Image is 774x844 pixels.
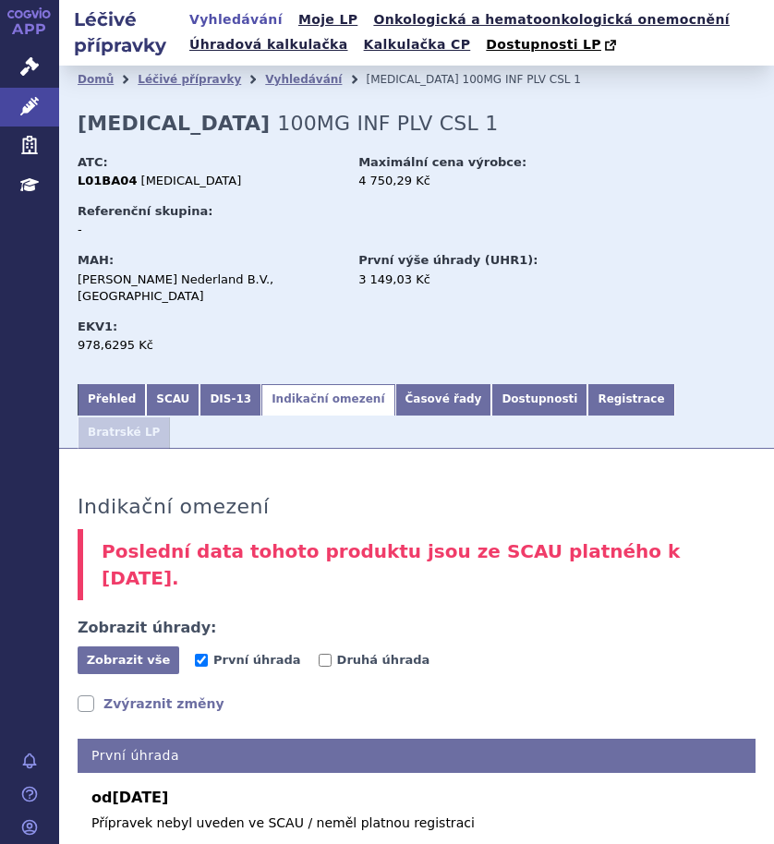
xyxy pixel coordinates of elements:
[213,653,300,667] span: První úhrada
[78,204,212,218] strong: Referenční skupina:
[78,337,341,354] div: 978,6295 Kč
[486,37,601,52] span: Dostupnosti LP
[59,6,184,58] h2: Léčivé přípravky
[78,253,114,267] strong: MAH:
[395,384,492,416] a: Časové řady
[112,789,168,806] span: [DATE]
[200,384,261,416] a: DIS-13
[78,619,217,637] h4: Zobrazit úhrady:
[480,32,625,58] a: Dostupnosti LP
[261,384,394,416] a: Indikační omezení
[91,787,742,809] b: od
[78,495,270,519] h3: Indikační omezení
[87,653,171,667] span: Zobrazit vše
[265,73,342,86] a: Vyhledávání
[78,694,224,713] a: Zvýraznit změny
[138,73,241,86] a: Léčivé přípravky
[78,112,270,135] strong: [MEDICAL_DATA]
[78,739,756,773] h4: První úhrada
[184,7,288,32] a: Vyhledávání
[141,174,242,187] span: [MEDICAL_DATA]
[78,320,117,333] strong: EKV1:
[358,271,622,288] div: 3 149,03 Kč
[78,155,108,169] strong: ATC:
[78,384,146,416] a: Přehled
[146,384,200,416] a: SCAU
[358,173,622,189] div: 4 750,29 Kč
[358,32,477,57] a: Kalkulačka CP
[587,384,674,416] a: Registrace
[337,653,430,667] span: Druhá úhrada
[293,7,363,32] a: Moje LP
[366,73,458,86] span: [MEDICAL_DATA]
[195,654,208,667] input: První úhrada
[78,646,179,674] button: Zobrazit vše
[78,222,341,238] div: -
[277,112,498,135] span: 100MG INF PLV CSL 1
[491,384,587,416] a: Dostupnosti
[358,155,526,169] strong: Maximální cena výrobce:
[78,73,114,86] a: Domů
[78,529,756,601] div: Poslední data tohoto produktu jsou ze SCAU platného k [DATE].
[368,7,735,32] a: Onkologická a hematoonkologická onemocnění
[78,174,137,187] strong: L01BA04
[463,73,581,86] span: 100MG INF PLV CSL 1
[78,271,341,305] div: [PERSON_NAME] Nederland B.V., [GEOGRAPHIC_DATA]
[184,32,354,57] a: Úhradová kalkulačka
[91,814,742,833] p: Přípravek nebyl uveden ve SCAU / neměl platnou registraci
[319,654,332,667] input: Druhá úhrada
[358,253,538,267] strong: První výše úhrady (UHR1):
